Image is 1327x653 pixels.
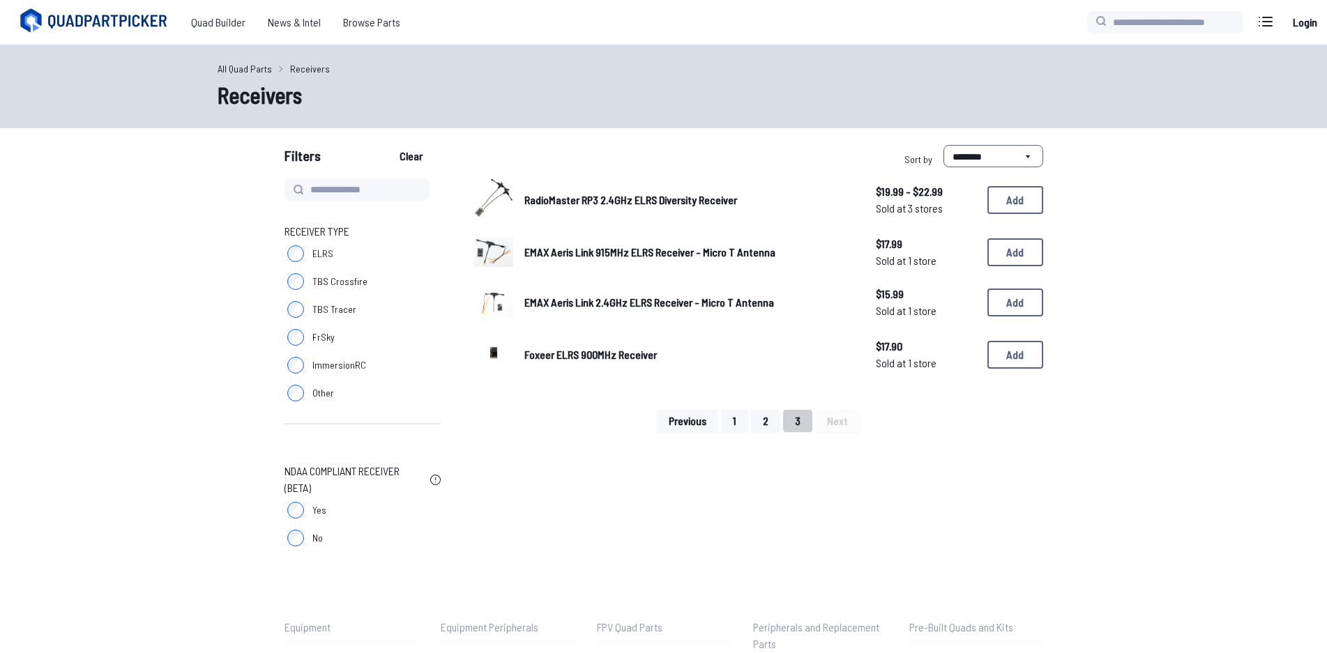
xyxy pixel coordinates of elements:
span: Sort by [904,153,932,165]
button: 2 [751,410,780,432]
a: Quad Builder [180,8,257,36]
span: TBS Crossfire [312,275,367,289]
span: $19.99 - $22.99 [876,183,976,200]
a: RadioMaster RP3 2.4GHz ELRS Diversity Receiver [524,192,854,208]
input: No [287,530,304,546]
a: Browse Parts [332,8,411,36]
a: Receivers [290,61,330,76]
button: 3 [783,410,812,432]
p: Equipment Peripherals [441,619,575,636]
input: TBS Crossfire [287,273,304,290]
span: Receiver Type [285,223,349,240]
a: Foxeer ELRS 900MHz Receiver [524,346,854,363]
button: Add [987,289,1043,316]
a: EMAX Aeris Link 915MHz ELRS Receiver - Micro T Antenna [524,244,854,261]
span: Sold at 1 store [876,355,976,371]
span: EMAX Aeris Link 915MHz ELRS Receiver - Micro T Antenna [524,245,775,259]
input: Other [287,385,304,401]
span: Foxeer ELRS 900MHz Receiver [524,348,657,361]
a: image [474,283,513,322]
span: Filters [285,145,321,173]
input: Yes [287,502,304,518]
a: Login [1288,8,1321,36]
button: Clear [388,145,434,167]
span: TBS Tracer [312,302,356,316]
span: Previous [669,415,706,427]
p: Peripherals and Replacement Parts [753,619,887,652]
button: 1 [721,410,748,432]
p: Equipment [285,619,418,636]
input: FrSky [287,329,304,346]
img: image [474,178,513,217]
img: image [474,288,513,317]
span: No [312,531,323,545]
a: All Quad Parts [218,61,272,76]
a: image [474,333,513,376]
button: Add [987,341,1043,369]
a: News & Intel [257,8,332,36]
img: image [474,333,513,372]
a: image [474,178,513,222]
select: Sort by [943,145,1043,167]
span: ELRS [312,247,333,261]
span: Sold at 3 stores [876,200,976,217]
span: $17.99 [876,236,976,252]
button: Add [987,238,1043,266]
span: Yes [312,503,326,517]
span: FrSky [312,330,335,344]
span: $17.90 [876,338,976,355]
p: FPV Quad Parts [597,619,731,636]
span: EMAX Aeris Link 2.4GHz ELRS Receiver - Micro T Antenna [524,295,774,309]
p: Pre-Built Quads and Kits [909,619,1043,636]
h1: Receivers [218,78,1110,112]
span: Sold at 1 store [876,302,976,319]
a: EMAX Aeris Link 2.4GHz ELRS Receiver - Micro T Antenna [524,294,854,311]
span: Sold at 1 store [876,252,976,269]
span: ImmersionRC [312,358,366,372]
span: $15.99 [876,286,976,302]
input: ImmersionRC [287,357,304,374]
span: RadioMaster RP3 2.4GHz ELRS Diversity Receiver [524,193,737,206]
button: Add [987,186,1043,214]
span: Other [312,386,334,400]
button: Previous [657,410,718,432]
span: NDAA Compliant Receiver (Beta) [285,463,425,496]
input: ELRS [287,245,304,262]
img: image [474,238,513,268]
a: image [474,233,513,272]
input: TBS Tracer [287,301,304,318]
